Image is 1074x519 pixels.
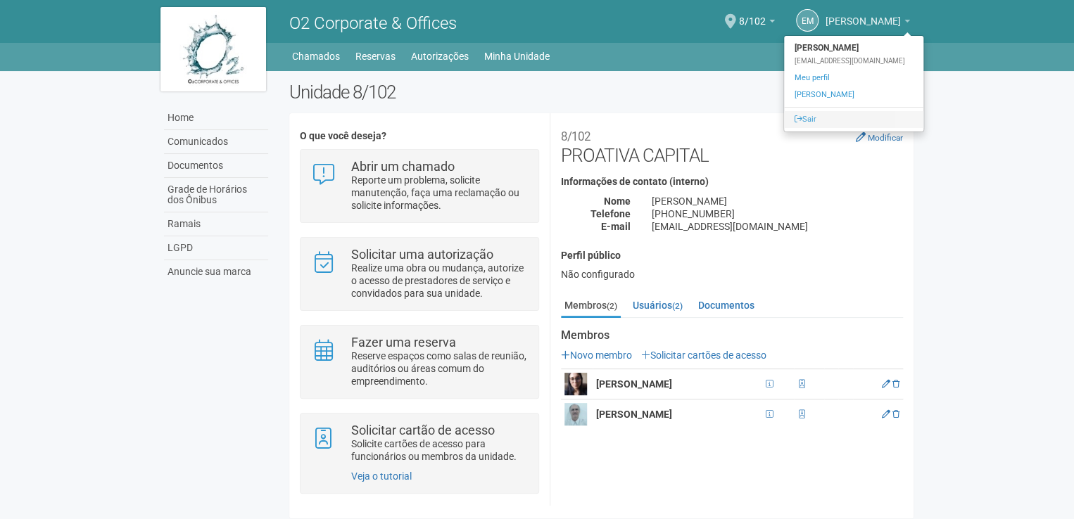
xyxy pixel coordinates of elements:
strong: Membros [561,329,903,342]
h4: O que você deseja? [300,131,538,141]
p: Reporte um problema, solicite manutenção, faça uma reclamação ou solicite informações. [351,174,528,212]
h2: PROATIVA CAPITAL [561,124,903,166]
small: Modificar [868,133,903,143]
a: Minha Unidade [484,46,550,66]
h4: Perfil público [561,250,903,261]
img: logo.jpg [160,7,266,91]
img: user.png [564,373,587,395]
a: Modificar [856,132,903,143]
a: Solicitar uma autorização Realize uma obra ou mudança, autorize o acesso de prestadores de serviç... [311,248,527,300]
strong: [PERSON_NAME] [596,409,672,420]
a: LGPD [164,236,268,260]
a: Grade de Horários dos Ônibus [164,178,268,212]
span: Ellen Medeiros [826,2,901,27]
a: Usuários(2) [629,295,686,316]
small: (2) [607,301,617,311]
strong: Nome [604,196,631,207]
strong: Telefone [590,208,631,219]
div: [EMAIL_ADDRESS][DOMAIN_NAME] [641,220,914,233]
a: Sair [784,111,923,128]
a: Editar membro [882,409,890,419]
a: Veja o tutorial [351,470,412,482]
span: O2 Corporate & Offices [289,13,457,33]
a: Comunicados [164,130,268,154]
a: EM [796,9,819,32]
a: Documentos [695,295,758,316]
a: Documentos [164,154,268,178]
strong: [PERSON_NAME] [784,39,923,56]
a: Membros(2) [561,295,621,318]
a: Chamados [292,46,340,66]
h4: Informações de contato (interno) [561,177,903,187]
a: 8/102 [739,18,775,29]
strong: [PERSON_NAME] [596,378,672,390]
strong: Solicitar cartão de acesso [351,423,495,437]
a: [PERSON_NAME] [784,86,923,103]
a: Solicitar cartão de acesso Solicite cartões de acesso para funcionários ou membros da unidade. [311,424,527,463]
a: Autorizações [411,46,469,66]
div: [PHONE_NUMBER] [641,207,914,220]
a: [PERSON_NAME] [826,18,910,29]
a: Anuncie sua marca [164,260,268,283]
div: [EMAIL_ADDRESS][DOMAIN_NAME] [784,56,923,66]
a: Excluir membro [892,409,899,419]
small: 8/102 [561,129,590,143]
a: Abrir um chamado Reporte um problema, solicite manutenção, faça uma reclamação ou solicite inform... [311,160,527,212]
p: Realize uma obra ou mudança, autorize o acesso de prestadores de serviço e convidados para sua un... [351,262,528,300]
a: Solicitar cartões de acesso [641,350,766,361]
h2: Unidade 8/102 [289,82,914,103]
a: Fazer uma reserva Reserve espaços como salas de reunião, auditórios ou áreas comum do empreendime... [311,336,527,387]
div: Não configurado [561,268,903,281]
a: Novo membro [561,350,632,361]
a: Meu perfil [784,70,923,86]
a: Editar membro [882,379,890,389]
strong: E-mail [601,221,631,232]
a: Reservas [355,46,396,66]
a: Excluir membro [892,379,899,389]
strong: Solicitar uma autorização [351,247,493,262]
div: [PERSON_NAME] [641,195,914,207]
strong: Fazer uma reserva [351,335,456,350]
img: user.png [564,403,587,425]
p: Reserve espaços como salas de reunião, auditórios ou áreas comum do empreendimento. [351,350,528,387]
p: Solicite cartões de acesso para funcionários ou membros da unidade. [351,437,528,463]
span: 8/102 [739,2,766,27]
a: Ramais [164,212,268,236]
small: (2) [672,301,683,311]
strong: Abrir um chamado [351,159,455,174]
a: Home [164,106,268,130]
